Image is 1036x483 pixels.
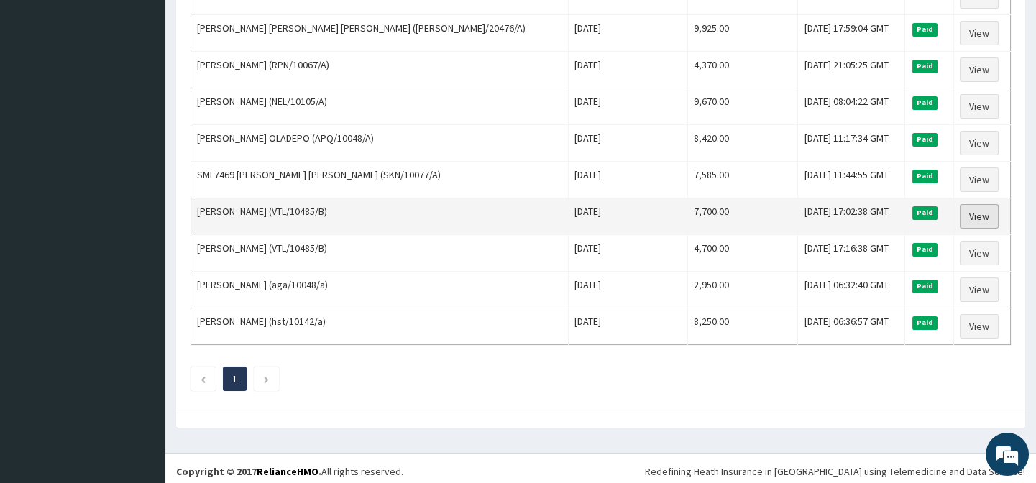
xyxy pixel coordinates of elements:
[912,133,938,146] span: Paid
[798,88,904,125] td: [DATE] 08:04:22 GMT
[798,162,904,198] td: [DATE] 11:44:55 GMT
[687,272,798,308] td: 2,950.00
[687,88,798,125] td: 9,670.00
[568,162,687,198] td: [DATE]
[191,198,569,235] td: [PERSON_NAME] (VTL/10485/B)
[263,372,270,385] a: Next page
[200,372,206,385] a: Previous page
[191,125,569,162] td: [PERSON_NAME] OLADEPO (APQ/10048/A)
[568,88,687,125] td: [DATE]
[687,52,798,88] td: 4,370.00
[687,198,798,235] td: 7,700.00
[960,314,999,339] a: View
[191,15,569,52] td: [PERSON_NAME] [PERSON_NAME] [PERSON_NAME] ([PERSON_NAME]/20476/A)
[687,308,798,345] td: 8,250.00
[191,272,569,308] td: [PERSON_NAME] (aga/10048/a)
[568,52,687,88] td: [DATE]
[960,57,999,82] a: View
[798,198,904,235] td: [DATE] 17:02:38 GMT
[687,15,798,52] td: 9,925.00
[912,316,938,329] span: Paid
[912,280,938,293] span: Paid
[27,72,58,108] img: d_794563401_company_1708531726252_794563401
[687,235,798,272] td: 4,700.00
[75,80,242,99] div: Chat with us now
[257,465,318,478] a: RelianceHMO
[645,464,1025,479] div: Redefining Heath Insurance in [GEOGRAPHIC_DATA] using Telemedicine and Data Science!
[912,206,938,219] span: Paid
[912,60,938,73] span: Paid
[176,465,321,478] strong: Copyright © 2017 .
[960,204,999,229] a: View
[798,125,904,162] td: [DATE] 11:17:34 GMT
[798,52,904,88] td: [DATE] 21:05:25 GMT
[912,23,938,36] span: Paid
[191,52,569,88] td: [PERSON_NAME] (RPN/10067/A)
[83,148,198,293] span: We're online!
[912,170,938,183] span: Paid
[191,235,569,272] td: [PERSON_NAME] (VTL/10485/B)
[191,162,569,198] td: SML7469 [PERSON_NAME] [PERSON_NAME] (SKN/10077/A)
[568,235,687,272] td: [DATE]
[232,372,237,385] a: Page 1 is your current page
[568,308,687,345] td: [DATE]
[960,21,999,45] a: View
[798,235,904,272] td: [DATE] 17:16:38 GMT
[7,326,274,377] textarea: Type your message and hit 'Enter'
[912,96,938,109] span: Paid
[236,7,270,42] div: Minimize live chat window
[798,272,904,308] td: [DATE] 06:32:40 GMT
[960,277,999,302] a: View
[191,88,569,125] td: [PERSON_NAME] (NEL/10105/A)
[568,198,687,235] td: [DATE]
[960,167,999,192] a: View
[960,131,999,155] a: View
[798,15,904,52] td: [DATE] 17:59:04 GMT
[191,308,569,345] td: [PERSON_NAME] (hst/10142/a)
[960,94,999,119] a: View
[568,15,687,52] td: [DATE]
[960,241,999,265] a: View
[798,308,904,345] td: [DATE] 06:36:57 GMT
[687,125,798,162] td: 8,420.00
[568,125,687,162] td: [DATE]
[687,162,798,198] td: 7,585.00
[568,272,687,308] td: [DATE]
[912,243,938,256] span: Paid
